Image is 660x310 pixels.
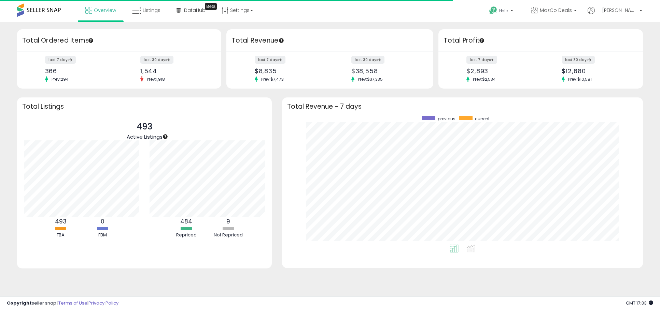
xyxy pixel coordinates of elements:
div: Not Repriced [208,232,249,238]
span: Prev: 294 [48,76,72,82]
span: Listings [143,7,160,14]
div: 1,544 [140,67,210,75]
label: last 30 days [140,56,173,64]
div: seller snap | | [7,300,118,307]
div: $38,558 [351,67,422,75]
label: last 30 days [562,56,595,64]
p: 493 [127,120,163,133]
h3: Total Ordered Items [22,36,216,45]
i: Get Help [489,6,497,15]
label: last 30 days [351,56,384,64]
span: Prev: $10,581 [565,76,595,82]
div: Tooltip anchor [88,37,94,44]
label: last 7 days [45,56,76,64]
div: $8,835 [255,67,325,75]
div: Tooltip anchor [278,37,284,44]
div: $2,893 [466,67,536,75]
div: $12,680 [562,67,631,75]
span: Prev: $2,534 [469,76,499,82]
span: Active Listings [127,133,163,140]
label: last 7 days [255,56,285,64]
h3: Total Listings [22,104,267,109]
span: Prev: 1,918 [143,76,168,82]
b: 484 [180,217,192,226]
div: Tooltip anchor [479,37,485,44]
a: Privacy Policy [88,300,118,306]
h3: Total Revenue - 7 days [287,104,638,109]
span: Prev: $7,473 [258,76,287,82]
div: 366 [45,67,114,75]
h3: Total Profit [444,36,637,45]
span: Prev: $37,335 [354,76,386,82]
b: 9 [226,217,230,226]
span: DataHub [184,7,206,14]
span: Overview [94,7,116,14]
h3: Total Revenue [231,36,428,45]
span: Help [499,8,508,14]
a: Help [484,1,520,22]
span: current [475,116,490,122]
strong: Copyright [7,300,32,306]
div: FBA [40,232,81,238]
a: Terms of Use [58,300,87,306]
span: 2025-09-8 17:33 GMT [626,300,653,306]
div: Repriced [166,232,207,238]
label: last 7 days [466,56,497,64]
div: FBM [82,232,123,238]
span: previous [438,116,455,122]
span: Hi [PERSON_NAME] [596,7,637,14]
b: 0 [101,217,104,226]
span: MazCo Deals [540,7,572,14]
b: 493 [55,217,67,226]
a: Hi [PERSON_NAME] [588,7,642,22]
div: Tooltip anchor [162,134,168,140]
div: Tooltip anchor [205,3,217,10]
